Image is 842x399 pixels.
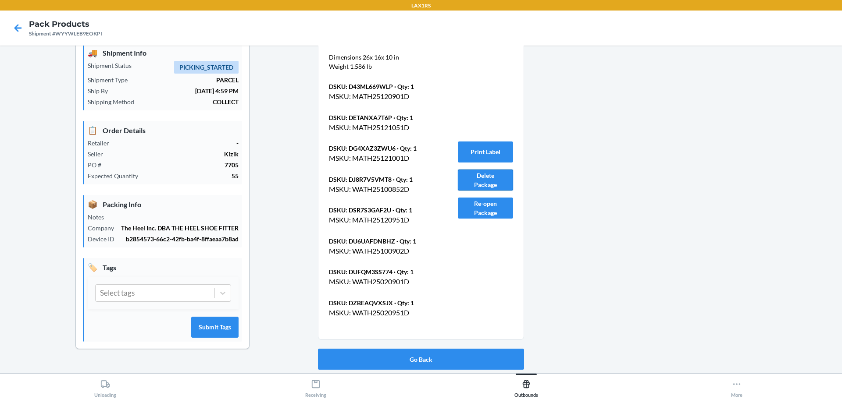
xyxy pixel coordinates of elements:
[88,223,121,233] p: Company
[329,113,437,122] p: DSKU: DETANXA7T6P · Qty: 1
[88,198,239,210] p: Packing Info
[329,246,437,256] p: MSKU: WATH25100902D
[88,47,239,59] p: Shipment Info
[88,198,97,210] span: 📦
[115,86,239,95] p: [DATE] 4:59 PM
[88,234,121,244] p: Device ID
[329,184,437,194] p: MSKU: WATH25100852D
[514,376,538,398] div: Outbounds
[411,2,431,10] p: LAX1RS
[88,124,97,136] span: 📋
[329,53,399,62] p: Dimensions 26 x 16 x 10 in
[88,97,141,106] p: Shipping Method
[421,374,631,398] button: Outbounds
[100,287,135,299] div: Select tags
[329,276,437,287] p: MSKU: WATH25020901D
[329,91,437,102] p: MSKU: MATH25120901D
[329,215,437,225] p: MSKU: MATH25120951D
[174,61,239,74] span: PICKING_STARTED
[88,261,239,273] p: Tags
[88,75,135,85] p: Shipment Type
[29,18,102,30] h4: Pack Products
[88,138,116,148] p: Retailer
[110,149,239,159] p: Kizik
[145,171,239,180] p: 55
[141,97,239,106] p: COLLECT
[329,62,372,71] p: Weight 1.586 lb
[329,153,437,163] p: MSKU: MATH25121001D
[88,149,110,159] p: Seller
[329,122,437,133] p: MSKU: MATH25121051D
[121,234,239,244] p: b2854573-66c2-42fb-ba4f-8ffaeaa7b8ad
[318,349,524,370] button: Go Back
[458,198,513,219] button: Re-open Package
[329,144,437,153] p: DSKU: DG4XAZ3ZWU6 · Qty: 1
[88,47,97,59] span: 🚚
[731,376,742,398] div: More
[329,298,437,307] p: DSKU: DZBEAQVXSJX · Qty: 1
[329,175,437,184] p: DSKU: DJ8R7V5VMT8 · Qty: 1
[88,61,139,70] p: Shipment Status
[329,267,437,276] p: DSKU: DUFQM3SS774 · Qty: 1
[458,141,513,162] button: Print Label
[108,160,239,169] p: 7705
[631,374,842,398] button: More
[88,261,97,273] span: 🏷️
[458,169,513,191] button: Delete Package
[88,86,115,95] p: Ship By
[210,374,421,398] button: Receiving
[88,124,239,136] p: Order Details
[329,237,437,246] p: DSKU: DU6UAFDNBHZ · Qty: 1
[29,30,102,38] div: Shipment #WYYWLEB9EOKPI
[94,376,116,398] div: Unloading
[88,171,145,180] p: Expected Quantity
[88,212,111,222] p: Notes
[135,75,239,85] p: PARCEL
[329,82,437,91] p: DSKU: D43ML669WLP · Qty: 1
[88,160,108,169] p: PO #
[121,223,239,233] p: The Heel Inc. DBA THE HEEL SHOE FITTER
[191,317,239,338] button: Submit Tags
[116,138,239,148] p: -
[329,205,437,215] p: DSKU: DSR7S3GAF2U · Qty: 1
[329,307,437,318] p: MSKU: WATH25020951D
[305,376,326,398] div: Receiving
